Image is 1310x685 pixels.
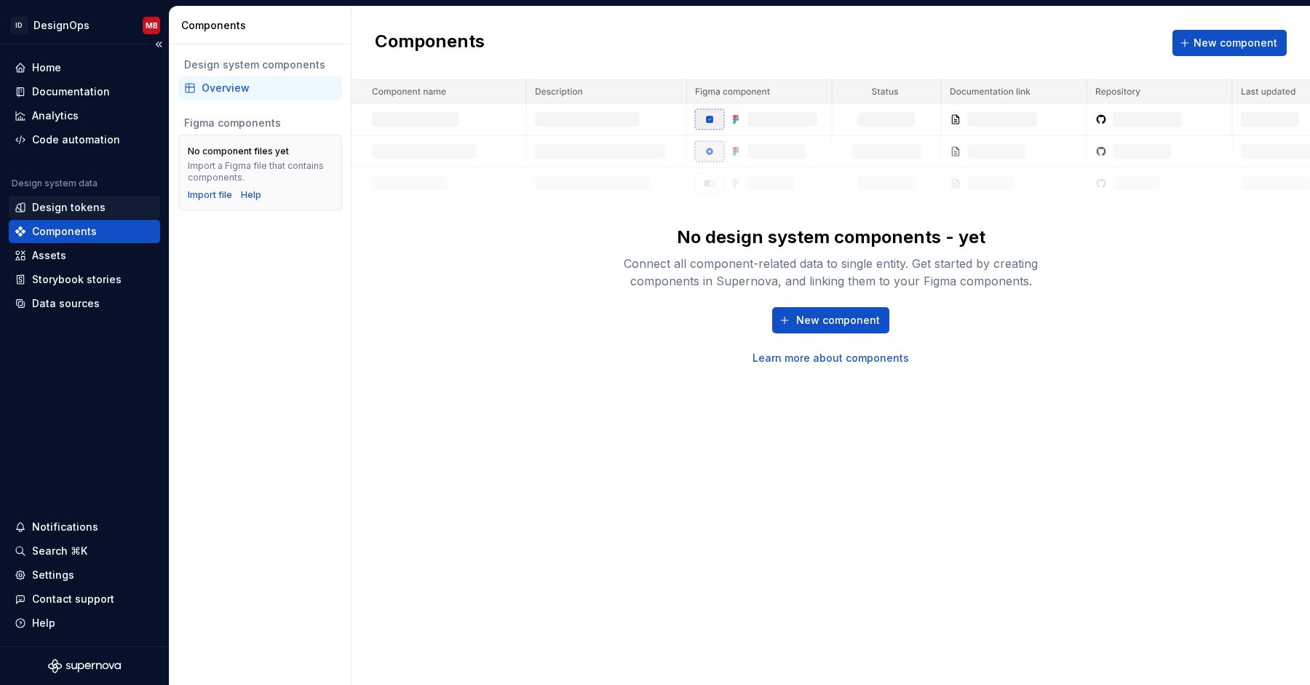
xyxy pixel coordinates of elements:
div: Figma components [184,116,336,130]
div: ID [10,17,28,34]
div: Analytics [32,108,79,123]
button: New component [772,307,889,333]
a: Settings [9,563,160,587]
div: Home [32,60,61,75]
div: Overview [202,81,336,95]
div: Storybook stories [32,272,122,287]
button: Help [9,611,160,635]
a: Overview [178,76,342,100]
div: No component files yet [188,146,289,157]
a: Storybook stories [9,268,160,291]
a: Home [9,56,160,79]
a: Documentation [9,80,160,103]
div: DesignOps [33,18,90,33]
button: New component [1172,30,1287,56]
div: Components [32,224,97,239]
a: Code automation [9,128,160,151]
a: Design tokens [9,196,160,219]
button: Import file [188,189,232,201]
a: Data sources [9,292,160,315]
div: No design system components - yet [677,226,985,249]
div: Components [181,18,345,33]
div: Design system data [12,178,98,189]
div: Settings [32,568,74,582]
button: Notifications [9,515,160,539]
div: Contact support [32,592,114,606]
button: Collapse sidebar [148,34,169,55]
a: Analytics [9,104,160,127]
div: Help [32,616,55,630]
div: Search ⌘K [32,544,87,558]
button: Contact support [9,587,160,611]
div: Code automation [32,132,120,147]
div: Documentation [32,84,110,99]
svg: Supernova Logo [48,659,121,673]
div: Connect all component-related data to single entity. Get started by creating components in Supern... [598,255,1064,290]
span: New component [796,313,880,328]
a: Assets [9,244,160,267]
a: Learn more about components [753,351,909,365]
div: Design tokens [32,200,106,215]
h2: Components [375,30,485,56]
button: Search ⌘K [9,539,160,563]
button: IDDesignOpsMB [3,9,166,41]
a: Help [241,189,261,201]
a: Components [9,220,160,243]
div: Notifications [32,520,98,534]
div: Import a Figma file that contains components. [188,160,333,183]
span: New component [1194,36,1277,50]
div: Design system components [184,58,336,72]
div: Data sources [32,296,100,311]
div: MB [146,20,158,31]
div: Assets [32,248,66,263]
